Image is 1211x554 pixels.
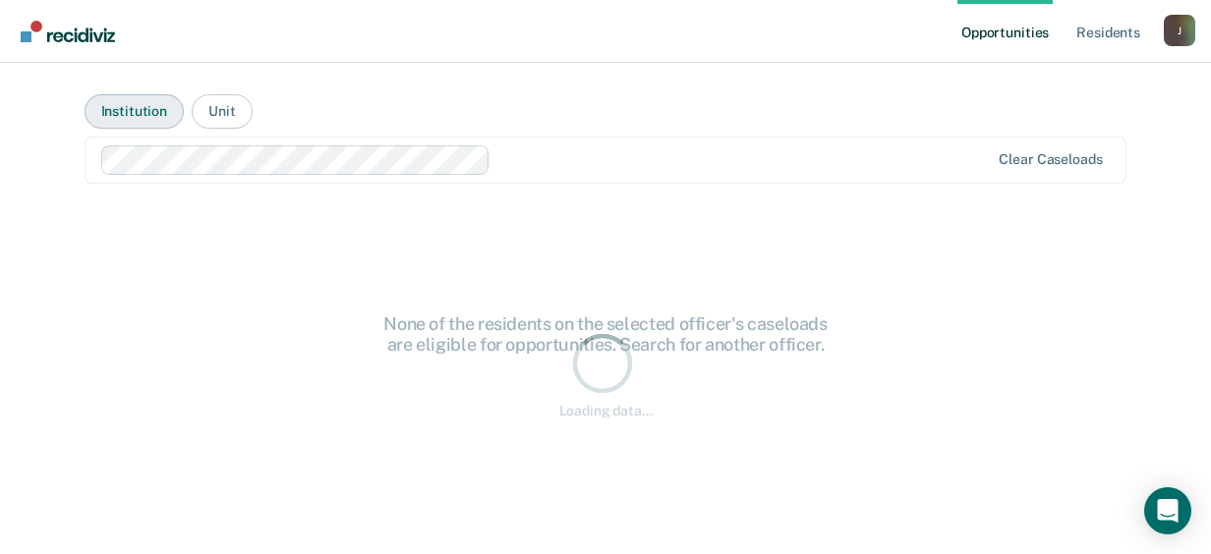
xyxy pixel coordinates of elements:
[999,151,1102,168] div: Clear caseloads
[1144,487,1191,534] div: Open Intercom Messenger
[21,21,115,42] img: Recidiviz
[1164,15,1195,46] button: Profile dropdown button
[192,94,252,129] button: Unit
[85,94,184,129] button: Institution
[1164,15,1195,46] div: J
